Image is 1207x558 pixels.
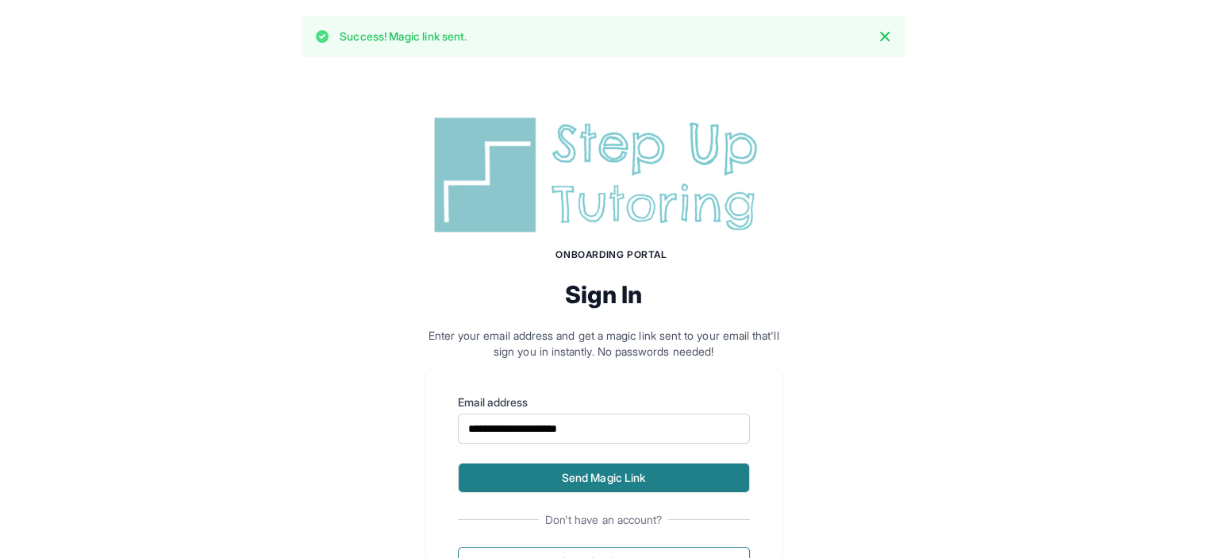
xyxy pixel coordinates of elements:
img: Step Up Tutoring horizontal logo [426,111,782,239]
span: Don't have an account? [539,512,669,528]
h1: Onboarding Portal [442,248,782,261]
h2: Sign In [426,280,782,309]
p: Success! Magic link sent. [340,29,467,44]
label: Email address [458,394,750,410]
p: Enter your email address and get a magic link sent to your email that'll sign you in instantly. N... [426,328,782,360]
button: Send Magic Link [458,463,750,493]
